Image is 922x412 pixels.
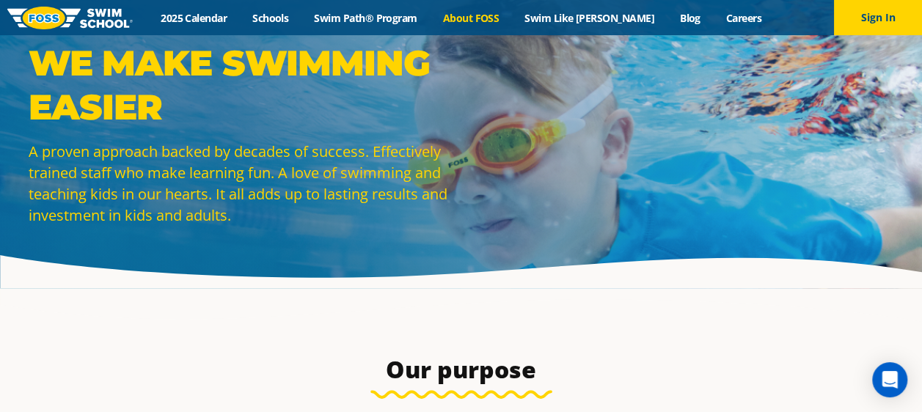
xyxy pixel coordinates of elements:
a: Swim Like [PERSON_NAME] [512,11,667,25]
h3: Our purpose [115,355,808,384]
p: A proven approach backed by decades of success. Effectively trained staff who make learning fun. ... [29,141,454,226]
div: Open Intercom Messenger [872,362,907,397]
a: 2025 Calendar [148,11,240,25]
a: About FOSS [430,11,512,25]
a: Swim Path® Program [301,11,430,25]
a: Careers [713,11,774,25]
a: Blog [667,11,713,25]
a: Schools [240,11,301,25]
p: WE MAKE SWIMMING EASIER [29,41,454,129]
img: FOSS Swim School Logo [7,7,133,29]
